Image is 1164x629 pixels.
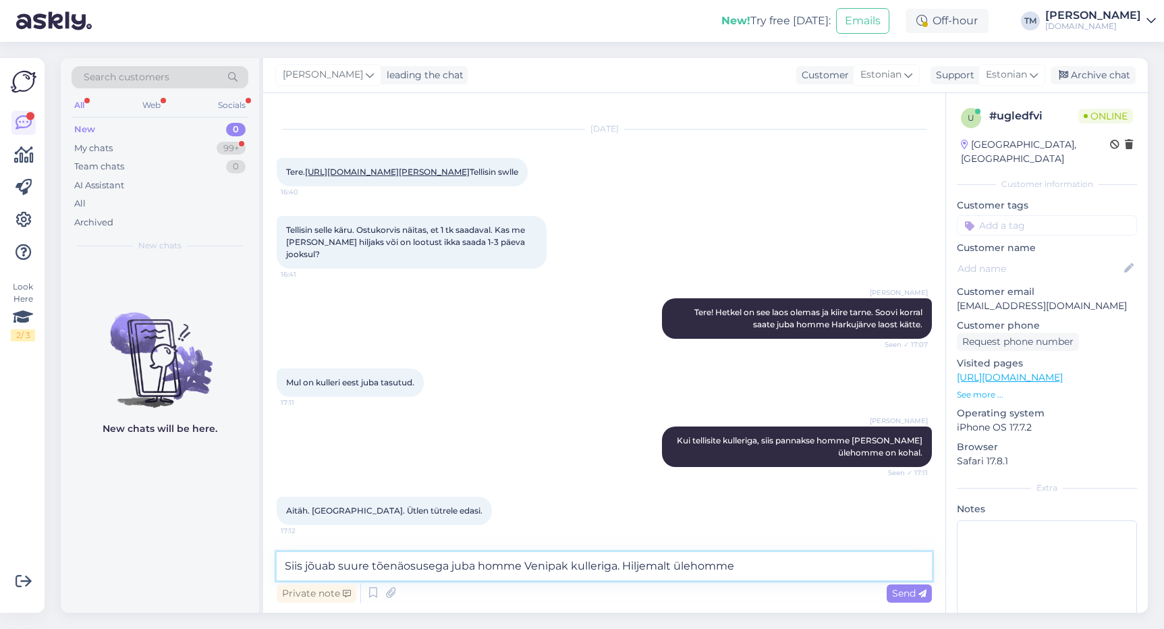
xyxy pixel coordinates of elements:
[277,552,932,580] textarea: Siis jõuab suure tõenäosusega juba homme Venipak kulleriga. Hiljemalt ülehomme
[957,454,1137,468] p: Safari 17.8.1
[286,505,482,516] span: Aitäh. [GEOGRAPHIC_DATA]. Ütlen tütrele edasi.
[277,584,356,603] div: Private note
[283,67,363,82] span: [PERSON_NAME]
[72,97,87,114] div: All
[957,502,1137,516] p: Notes
[957,319,1137,333] p: Customer phone
[281,187,331,197] span: 16:40
[957,333,1079,351] div: Request phone number
[968,113,974,123] span: u
[721,13,831,29] div: Try free [DATE]:
[957,299,1137,313] p: [EMAIL_ADDRESS][DOMAIN_NAME]
[1045,10,1141,21] div: [PERSON_NAME]
[694,307,924,329] span: Tere! Hetkel on see laos olemas ja kiire tarne. Soovi korral saate juba homme Harkujärve laost kä...
[870,288,928,298] span: [PERSON_NAME]
[74,142,113,155] div: My chats
[217,142,246,155] div: 99+
[957,285,1137,299] p: Customer email
[877,468,928,478] span: Seen ✓ 17:11
[721,14,750,27] b: New!
[957,440,1137,454] p: Browser
[961,138,1110,166] div: [GEOGRAPHIC_DATA], [GEOGRAPHIC_DATA]
[1051,66,1136,84] div: Archive chat
[860,67,902,82] span: Estonian
[957,482,1137,494] div: Extra
[74,179,124,192] div: AI Assistant
[957,241,1137,255] p: Customer name
[892,587,926,599] span: Send
[84,70,169,84] span: Search customers
[11,329,35,341] div: 2 / 3
[286,377,414,387] span: Mul on kulleri eest juba tasutud.
[11,69,36,94] img: Askly Logo
[957,420,1137,435] p: iPhone OS 17.7.2
[989,108,1078,124] div: # ugledfvi
[61,288,259,410] img: No chats
[1021,11,1040,30] div: TM
[226,123,246,136] div: 0
[138,240,182,252] span: New chats
[1078,109,1133,124] span: Online
[103,422,217,436] p: New chats will be here.
[877,339,928,350] span: Seen ✓ 17:07
[957,371,1063,383] a: [URL][DOMAIN_NAME]
[74,197,86,211] div: All
[381,68,464,82] div: leading the chat
[277,123,932,135] div: [DATE]
[870,416,928,426] span: [PERSON_NAME]
[958,261,1121,276] input: Add name
[796,68,849,82] div: Customer
[931,68,974,82] div: Support
[215,97,248,114] div: Socials
[281,398,331,408] span: 17:11
[957,215,1137,236] input: Add a tag
[957,356,1137,371] p: Visited pages
[957,198,1137,213] p: Customer tags
[836,8,889,34] button: Emails
[11,281,35,341] div: Look Here
[286,225,527,259] span: Tellisin selle käru. Ostukorvis näitas, et 1 tk saadaval. Kas me [PERSON_NAME] hiljaks või on loo...
[1045,21,1141,32] div: [DOMAIN_NAME]
[986,67,1027,82] span: Estonian
[74,160,124,173] div: Team chats
[957,389,1137,401] p: See more ...
[226,160,246,173] div: 0
[74,216,113,229] div: Archived
[906,9,989,33] div: Off-hour
[281,526,331,536] span: 17:12
[677,435,924,458] span: Kui tellisite kulleriga, siis pannakse homme [PERSON_NAME] ülehomme on kohal.
[281,269,331,279] span: 16:41
[305,167,470,177] a: [URL][DOMAIN_NAME][PERSON_NAME]
[957,406,1137,420] p: Operating system
[957,178,1137,190] div: Customer information
[74,123,95,136] div: New
[140,97,163,114] div: Web
[1045,10,1156,32] a: [PERSON_NAME][DOMAIN_NAME]
[286,167,518,177] span: Tere. Tellisin swlle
